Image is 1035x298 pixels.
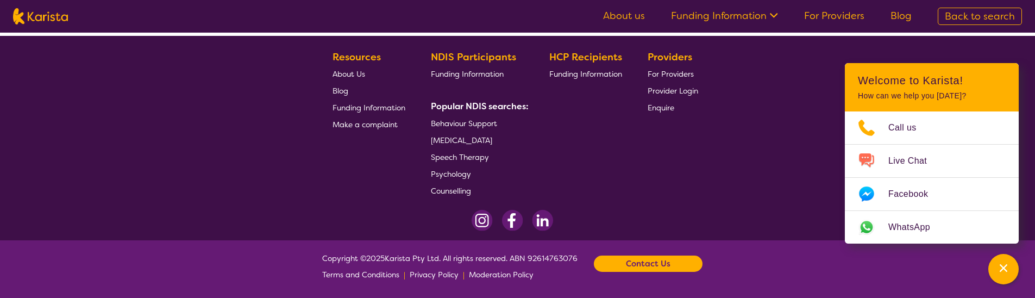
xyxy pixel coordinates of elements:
span: Blog [333,86,348,96]
span: Funding Information [333,103,405,113]
a: Funding Information [333,99,405,116]
a: Enquire [648,99,698,116]
img: LinkedIn [532,210,553,231]
a: Privacy Policy [410,266,459,283]
a: Blog [333,82,405,99]
a: Behaviour Support [431,115,524,132]
p: How can we help you [DATE]? [858,91,1006,101]
a: Moderation Policy [469,266,534,283]
span: [MEDICAL_DATA] [431,135,492,145]
a: Make a complaint [333,116,405,133]
span: Speech Therapy [431,152,489,162]
ul: Choose channel [845,111,1019,244]
b: Contact Us [626,256,670,272]
a: Blog [890,9,912,22]
span: Live Chat [888,153,940,169]
a: About us [603,9,645,22]
p: | [404,266,405,283]
span: Call us [888,120,930,136]
span: Funding Information [549,69,622,79]
span: Copyright © 2025 Karista Pty Ltd. All rights reserved. ABN 92614763076 [322,250,578,283]
a: Funding Information [431,65,524,82]
span: Funding Information [431,69,504,79]
a: Speech Therapy [431,148,524,165]
a: Web link opens in a new tab. [845,211,1019,244]
a: Funding Information [549,65,622,82]
b: HCP Recipients [549,51,622,64]
button: Channel Menu [988,254,1019,284]
span: Counselling [431,186,471,196]
span: Facebook [888,186,941,202]
span: Enquire [648,103,674,113]
div: Channel Menu [845,63,1019,244]
b: Popular NDIS searches: [431,101,529,112]
b: Resources [333,51,381,64]
a: Psychology [431,165,524,182]
b: Providers [648,51,692,64]
span: Privacy Policy [410,270,459,280]
span: Back to search [945,10,1015,23]
a: Provider Login [648,82,698,99]
img: Karista logo [13,8,68,24]
span: Psychology [431,169,471,179]
img: Instagram [472,210,493,231]
a: Counselling [431,182,524,199]
a: Terms and Conditions [322,266,399,283]
a: Funding Information [671,9,778,22]
b: NDIS Participants [431,51,516,64]
a: For Providers [804,9,864,22]
span: WhatsApp [888,219,943,235]
span: Terms and Conditions [322,270,399,280]
span: Moderation Policy [469,270,534,280]
h2: Welcome to Karista! [858,74,1006,87]
span: For Providers [648,69,694,79]
span: Provider Login [648,86,698,96]
span: About Us [333,69,365,79]
a: Back to search [938,8,1022,25]
a: [MEDICAL_DATA] [431,132,524,148]
span: Behaviour Support [431,119,497,128]
a: For Providers [648,65,698,82]
img: Facebook [501,210,523,231]
a: About Us [333,65,405,82]
span: Make a complaint [333,120,398,129]
p: | [463,266,465,283]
